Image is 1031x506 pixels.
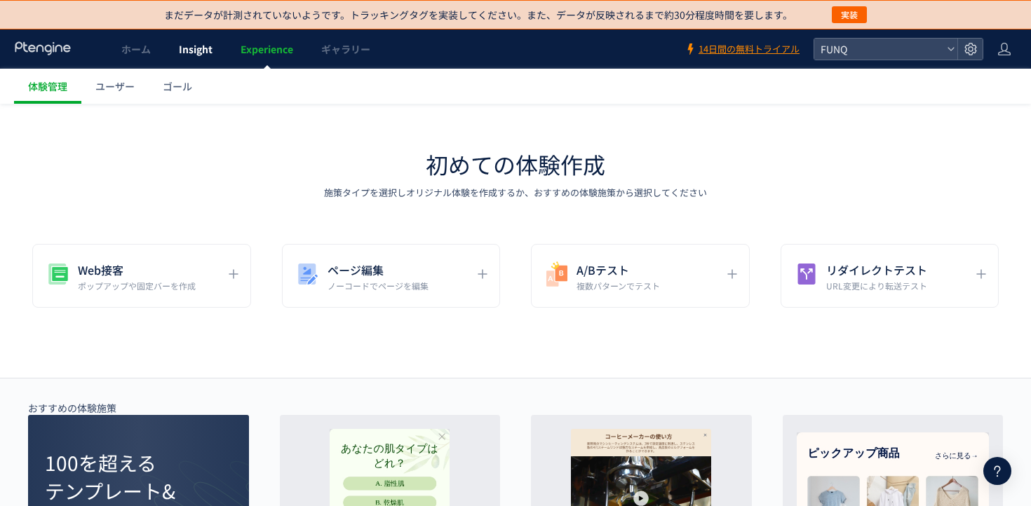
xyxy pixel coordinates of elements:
[685,43,800,56] a: 14日間の無料トライアル
[328,280,429,292] p: ノーコードでページを編集
[577,280,660,292] p: 複数パターンでテスト
[324,186,707,200] p: 施策タイプを選択しオリジナル体験を作成するか、おすすめの体験施策から選択してください
[163,79,192,93] span: ゴール
[328,260,429,280] h5: ページ編集
[78,280,196,292] p: ポップアップや固定バーを作成
[816,39,941,60] span: FUNQ
[832,6,867,23] button: 実装
[699,43,800,56] span: 14日間の無料トライアル
[28,79,67,93] span: 体験管理
[577,260,660,280] h5: A/Bテスト
[241,42,293,56] span: Experience
[78,260,196,280] h5: Web接客
[826,260,927,280] h5: リダイレクトテスト
[826,280,927,292] p: URL変更により転送テスト
[179,42,213,56] span: Insight
[841,6,858,23] span: 実装
[164,8,793,22] p: まだデータが計測されていないようです。トラッキングタグを実装してください。また、データが反映されるまで約30分程度時間を要します。
[321,42,370,56] span: ギャラリー
[28,401,116,415] p: おすすめの体験施策
[95,79,135,93] span: ユーザー
[121,42,151,56] span: ホーム
[426,149,605,181] h1: 初めての体験作成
